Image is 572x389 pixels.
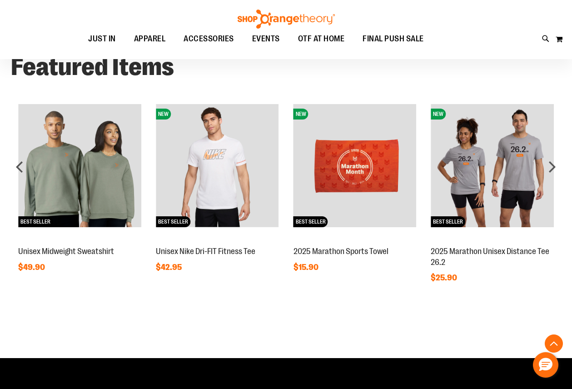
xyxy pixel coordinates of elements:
span: NEW [293,109,308,120]
a: OTF AT HOME [289,29,354,50]
button: Back To Top [545,334,563,353]
span: BEST SELLER [431,216,465,227]
a: 2025 Marathon Sports TowelNEWBEST SELLER [293,237,417,244]
span: $42.95 [156,263,183,272]
img: 2025 Marathon Unisex Distance Tee 26.2 [431,104,554,227]
img: Unisex Midweight Sweatshirt [18,104,141,227]
span: NEW [156,109,171,120]
span: BEST SELLER [293,216,328,227]
a: ACCESSORIES [174,29,243,50]
a: APPAREL [125,29,175,50]
span: $49.90 [18,263,46,272]
a: Unisex Midweight SweatshirtBEST SELLER [18,237,141,244]
span: $25.90 [431,273,458,282]
span: NEW [431,109,446,120]
div: next [543,158,561,176]
a: 2025 Marathon Sports Towel [293,247,388,256]
a: EVENTS [243,29,289,50]
strong: Featured Items [11,53,174,81]
span: BEST SELLER [18,216,53,227]
span: ACCESSORIES [184,29,234,49]
span: APPAREL [134,29,166,49]
span: OTF AT HOME [298,29,345,49]
span: BEST SELLER [156,216,190,227]
img: 2025 Marathon Sports Towel [293,104,417,227]
a: Unisex Nike Dri-FIT Fitness TeeNEWBEST SELLER [156,237,279,244]
img: Shop Orangetheory [236,10,336,29]
a: Unisex Midweight Sweatshirt [18,247,114,256]
img: Unisex Nike Dri-FIT Fitness Tee [156,104,279,227]
a: 2025 Marathon Unisex Distance Tee 26.2NEWBEST SELLER [431,237,554,244]
span: JUST IN [88,29,116,49]
a: FINAL PUSH SALE [353,29,433,50]
span: $15.90 [293,263,320,272]
a: JUST IN [79,29,125,50]
a: 2025 Marathon Unisex Distance Tee 26.2 [431,247,549,267]
span: EVENTS [252,29,280,49]
button: Hello, have a question? Let’s chat. [533,352,558,378]
a: Unisex Nike Dri-FIT Fitness Tee [156,247,255,256]
span: FINAL PUSH SALE [363,29,424,49]
div: prev [11,158,29,176]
